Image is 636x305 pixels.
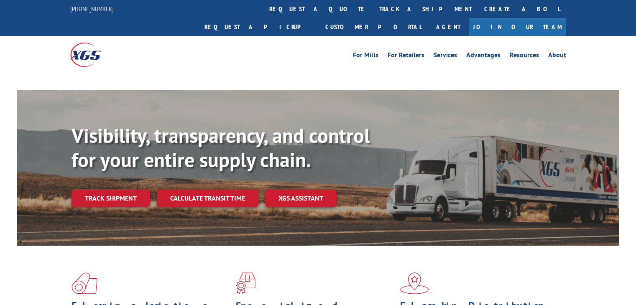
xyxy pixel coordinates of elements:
[265,189,337,207] a: XGS ASSISTANT
[428,18,469,36] a: Agent
[236,272,255,294] img: xgs-icon-focused-on-flooring-red
[72,189,150,207] a: Track shipment
[400,272,429,294] img: xgs-icon-flagship-distribution-model-red
[70,5,114,13] a: [PHONE_NUMBER]
[466,52,501,61] a: Advantages
[319,18,428,36] a: Customer Portal
[548,52,566,61] a: About
[388,52,424,61] a: For Retailers
[353,52,378,61] a: For Mills
[157,189,258,207] a: Calculate transit time
[510,52,539,61] a: Resources
[72,272,97,294] img: xgs-icon-total-supply-chain-intelligence-red
[469,18,566,36] a: Join Our Team
[198,18,319,36] a: Request a pickup
[434,52,457,61] a: Services
[72,122,370,173] b: Visibility, transparency, and control for your entire supply chain.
